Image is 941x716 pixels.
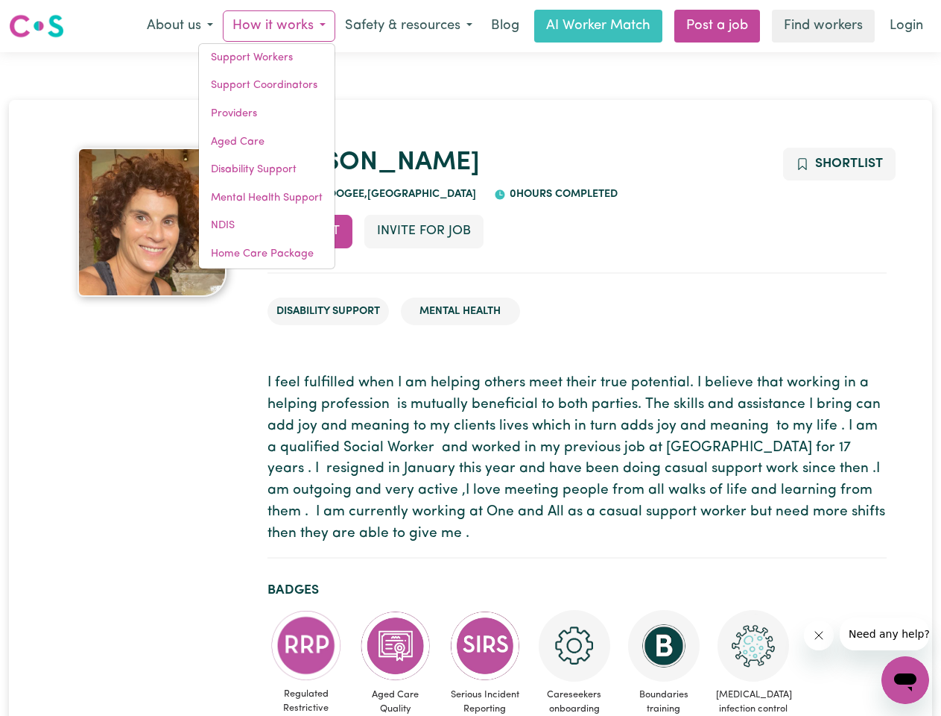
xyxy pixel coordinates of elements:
[506,189,618,200] span: 0 hours completed
[717,610,789,682] img: CS Academy: COVID-19 Infection Control Training course completed
[881,10,932,43] a: Login
[772,10,875,43] a: Find workers
[267,373,887,544] p: I feel fulfilled when I am helping others meet their true potential. I believe that working in a ...
[783,148,896,180] button: Add to shortlist
[199,240,335,268] a: Home Care Package
[449,610,521,682] img: CS Academy: Serious Incident Reporting Scheme course completed
[335,10,482,42] button: Safety & resources
[364,215,484,248] button: Invite for Job
[9,9,64,43] a: Careseekers logo
[267,298,389,326] li: Disability Support
[198,43,335,269] div: How it works
[137,10,223,42] button: About us
[267,582,887,598] h2: Badges
[55,148,250,297] a: Belinda's profile picture'
[77,148,226,297] img: Belinda
[279,189,477,200] span: SOUTH COOGEE , [GEOGRAPHIC_DATA]
[628,610,700,682] img: CS Academy: Boundaries in care and support work course completed
[199,212,335,240] a: NDIS
[482,10,528,43] a: Blog
[881,656,929,704] iframe: Button to launch messaging window
[9,10,90,22] span: Need any help?
[9,13,64,40] img: Careseekers logo
[534,10,662,43] a: AI Worker Match
[401,298,520,326] li: Mental Health
[199,184,335,213] a: Mental Health Support
[674,10,760,43] a: Post a job
[840,618,929,650] iframe: Message from company
[539,610,610,682] img: CS Academy: Careseekers Onboarding course completed
[267,150,480,176] a: [PERSON_NAME]
[360,610,431,682] img: CS Academy: Aged Care Quality Standards & Code of Conduct course completed
[199,128,335,157] a: Aged Care
[199,44,335,72] a: Support Workers
[199,100,335,128] a: Providers
[815,157,883,170] span: Shortlist
[199,156,335,184] a: Disability Support
[223,10,335,42] button: How it works
[270,610,342,681] img: CS Academy: Regulated Restrictive Practices course completed
[199,72,335,100] a: Support Coordinators
[804,621,834,650] iframe: Close message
